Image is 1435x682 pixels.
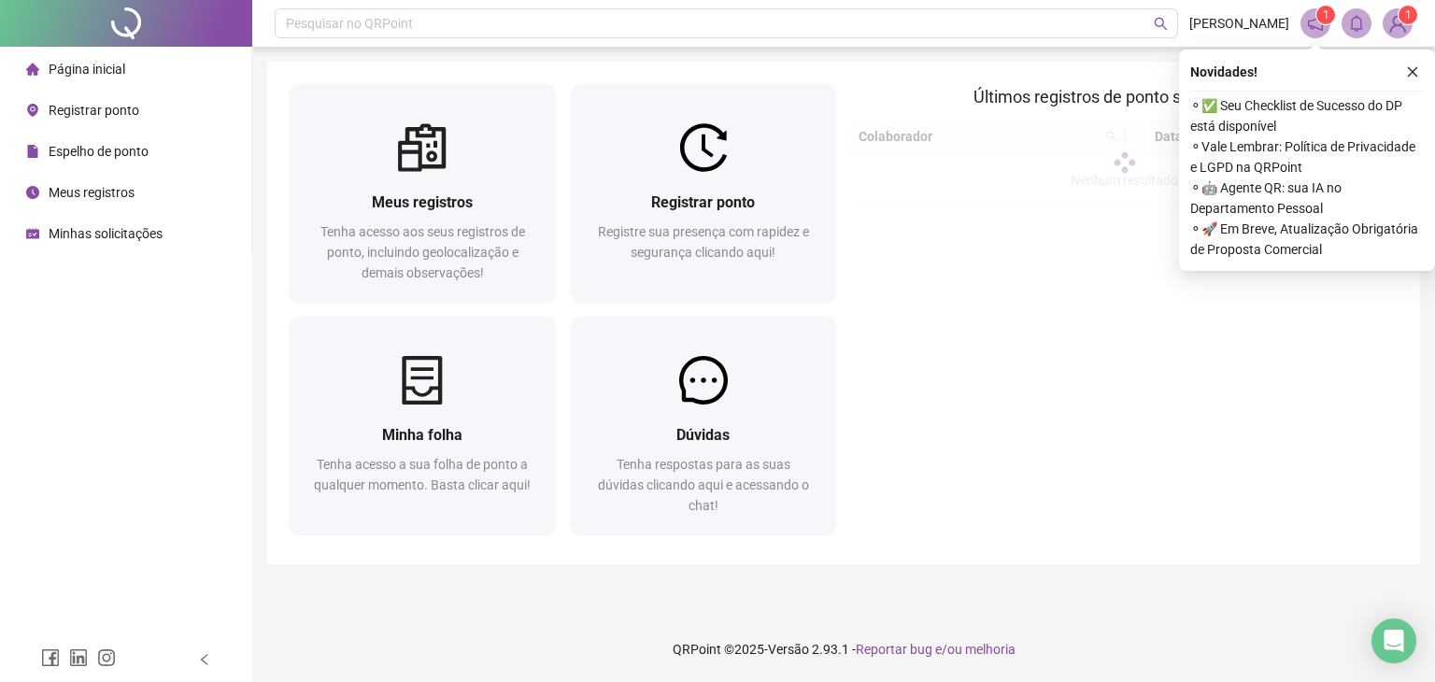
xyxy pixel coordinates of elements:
span: Registre sua presença com rapidez e segurança clicando aqui! [598,224,809,260]
span: environment [26,104,39,117]
span: Versão [768,642,809,657]
span: linkedin [69,648,88,667]
span: Minha folha [382,426,462,444]
span: schedule [26,227,39,240]
footer: QRPoint © 2025 - 2.93.1 - [252,617,1435,682]
span: Meus registros [372,193,473,211]
span: Tenha respostas para as suas dúvidas clicando aqui e acessando o chat! [598,457,809,513]
span: Registrar ponto [651,193,755,211]
sup: Atualize o seu contato no menu Meus Dados [1399,6,1417,24]
span: 1 [1323,8,1329,21]
a: Registrar pontoRegistre sua presença com rapidez e segurança clicando aqui! [571,84,837,302]
span: file [26,145,39,158]
span: ⚬ Vale Lembrar: Política de Privacidade e LGPD na QRPoint [1190,136,1424,178]
span: Minhas solicitações [49,226,163,241]
span: Tenha acesso a sua folha de ponto a qualquer momento. Basta clicar aqui! [314,457,531,492]
img: 81676 [1384,9,1412,37]
span: ⚬ 🤖 Agente QR: sua IA no Departamento Pessoal [1190,178,1424,219]
span: ⚬ 🚀 Em Breve, Atualização Obrigatória de Proposta Comercial [1190,219,1424,260]
a: DúvidasTenha respostas para as suas dúvidas clicando aqui e acessando o chat! [571,317,837,534]
span: Novidades ! [1190,62,1257,82]
span: Página inicial [49,62,125,77]
span: Tenha acesso aos seus registros de ponto, incluindo geolocalização e demais observações! [320,224,525,280]
span: ⚬ ✅ Seu Checklist de Sucesso do DP está disponível [1190,95,1424,136]
span: search [1154,17,1168,31]
span: 1 [1405,8,1412,21]
span: notification [1307,15,1324,32]
span: Dúvidas [676,426,730,444]
a: Meus registrosTenha acesso aos seus registros de ponto, incluindo geolocalização e demais observa... [290,84,556,302]
span: Espelho de ponto [49,144,149,159]
span: Últimos registros de ponto sincronizados [973,87,1275,107]
span: [PERSON_NAME] [1189,13,1289,34]
span: Registrar ponto [49,103,139,118]
span: clock-circle [26,186,39,199]
span: instagram [97,648,116,667]
span: Reportar bug e/ou melhoria [856,642,1016,657]
span: Meus registros [49,185,135,200]
span: facebook [41,648,60,667]
div: Open Intercom Messenger [1371,618,1416,663]
span: bell [1348,15,1365,32]
span: left [198,653,211,666]
span: close [1406,65,1419,78]
sup: 1 [1316,6,1335,24]
a: Minha folhaTenha acesso a sua folha de ponto a qualquer momento. Basta clicar aqui! [290,317,556,534]
span: home [26,63,39,76]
